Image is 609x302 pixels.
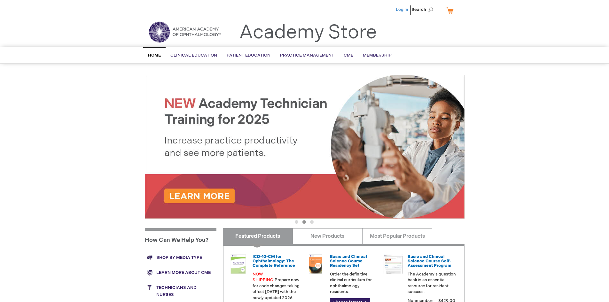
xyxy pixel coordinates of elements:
span: Clinical Education [170,53,217,58]
a: New Products [293,228,363,244]
span: Search [411,3,436,16]
a: Basic and Clinical Science Course Self-Assessment Program [408,254,451,268]
font: NOW SHIPPING: [253,272,275,283]
span: Patient Education [227,53,270,58]
span: Membership [363,53,392,58]
p: Order the definitive clinical curriculum for ophthalmology residents. [330,271,379,295]
a: Learn more about CME [145,265,216,280]
a: Log In [396,7,408,12]
a: Shop by media type [145,250,216,265]
span: Home [148,53,161,58]
button: 1 of 3 [295,220,298,224]
a: Basic and Clinical Science Course Residency Set [330,254,367,268]
p: The Academy's question bank is an essential resource for resident success. [408,271,456,295]
a: Academy Store [239,21,377,44]
img: 0120008u_42.png [229,254,248,274]
a: Featured Products [223,228,293,244]
a: ICD-10-CM for Ophthalmology: The Complete Reference [253,254,295,268]
span: CME [344,53,353,58]
a: Technicians and nurses [145,280,216,302]
a: Most Popular Products [362,228,432,244]
h1: How Can We Help You? [145,228,216,250]
button: 3 of 3 [310,220,314,224]
img: bcscself_20.jpg [384,254,403,274]
button: 2 of 3 [302,220,306,224]
span: Practice Management [280,53,334,58]
img: 02850963u_47.png [306,254,325,274]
